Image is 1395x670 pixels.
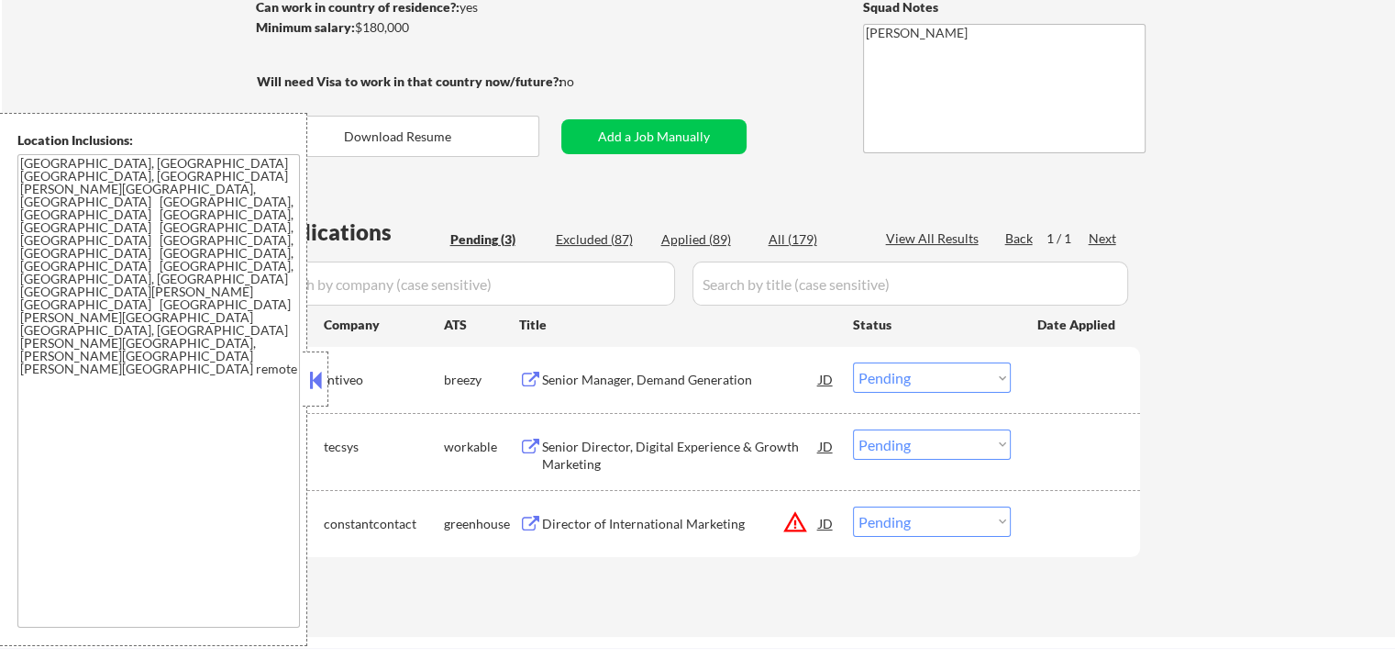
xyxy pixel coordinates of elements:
div: Senior Director, Digital Experience & Growth Marketing [542,438,819,474]
div: intiveo [324,371,444,389]
strong: Minimum salary: [256,19,355,35]
div: ATS [444,316,519,334]
div: Title [519,316,836,334]
div: tecsys [324,438,444,456]
div: $180,000 [256,18,561,37]
button: Download Resume [257,116,539,157]
div: 1 / 1 [1046,229,1089,248]
div: greenhouse [444,515,519,533]
div: Senior Manager, Demand Generation [542,371,819,389]
div: Applied (89) [661,230,753,249]
div: Date Applied [1037,316,1118,334]
div: All (179) [769,230,860,249]
div: breezy [444,371,519,389]
div: no [559,73,612,91]
div: View All Results [886,229,984,248]
input: Search by title (case sensitive) [692,262,1128,306]
input: Search by company (case sensitive) [262,262,675,306]
button: warning_amber [782,509,808,535]
div: Excluded (87) [556,230,648,249]
strong: Will need Visa to work in that country now/future?: [257,73,562,89]
button: Add a Job Manually [561,119,747,154]
div: JD [817,363,836,396]
div: Location Inclusions: [17,131,300,150]
div: Back [1005,229,1035,248]
div: Director of International Marketing [542,515,819,533]
div: Company [324,316,444,334]
div: Next [1089,229,1118,248]
div: JD [817,507,836,540]
div: constantcontact [324,515,444,533]
div: Applications [262,221,444,243]
div: Pending (3) [450,230,542,249]
div: Status [853,307,1011,341]
div: workable [444,438,519,456]
div: JD [817,430,836,463]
